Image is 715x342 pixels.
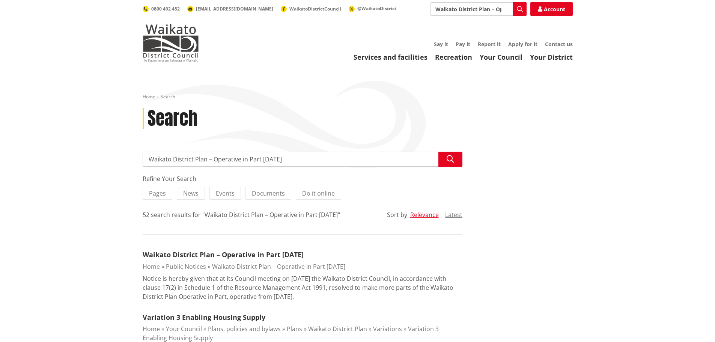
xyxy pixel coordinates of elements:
[143,313,265,322] a: Variation 3 Enabling Housing Supply
[161,93,175,100] span: Search
[143,325,160,333] a: Home
[187,6,273,12] a: [EMAIL_ADDRESS][DOMAIN_NAME]
[530,2,573,16] a: Account
[431,2,527,16] input: Search input
[410,211,439,218] button: Relevance
[480,53,522,62] a: Your Council
[434,41,448,48] a: Say it
[143,325,439,342] a: Variation 3 Enabling Housing Supply
[281,6,341,12] a: WaikatoDistrictCouncil
[545,41,573,48] a: Contact us
[357,5,396,12] span: @WaikatoDistrict
[302,189,335,197] span: Do it online
[149,189,166,197] span: Pages
[148,108,197,130] h1: Search
[143,94,573,100] nav: breadcrumb
[456,41,470,48] a: Pay it
[183,189,199,197] span: News
[143,210,340,219] div: 52 search results for "Waikato District Plan – Operative in Part [DATE]"
[373,325,402,333] a: Variations
[354,53,427,62] a: Services and facilities
[143,274,462,301] p: Notice is hereby given that at its Council meeting on [DATE] the Waikato District Council, in acc...
[208,325,281,333] a: Plans, policies and bylaws
[478,41,501,48] a: Report it
[143,152,462,167] input: Search input
[166,262,206,271] a: Public Notices
[530,53,573,62] a: Your District
[196,6,273,12] span: [EMAIL_ADDRESS][DOMAIN_NAME]
[143,174,462,183] div: Refine Your Search
[287,325,302,333] a: Plans
[445,211,462,218] button: Latest
[143,93,155,100] a: Home
[151,6,180,12] span: 0800 492 452
[143,24,199,62] img: Waikato District Council - Te Kaunihera aa Takiwaa o Waikato
[252,189,285,197] span: Documents
[143,6,180,12] a: 0800 492 452
[435,53,472,62] a: Recreation
[212,262,345,271] a: Waikato District Plan – Operative in Part [DATE]
[349,5,396,12] a: @WaikatoDistrict
[166,325,202,333] a: Your Council
[308,325,367,333] a: Waikato District Plan
[143,262,160,271] a: Home
[289,6,341,12] span: WaikatoDistrictCouncil
[387,210,407,219] div: Sort by
[143,250,304,259] a: Waikato District Plan – Operative in Part [DATE]
[508,41,537,48] a: Apply for it
[216,189,235,197] span: Events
